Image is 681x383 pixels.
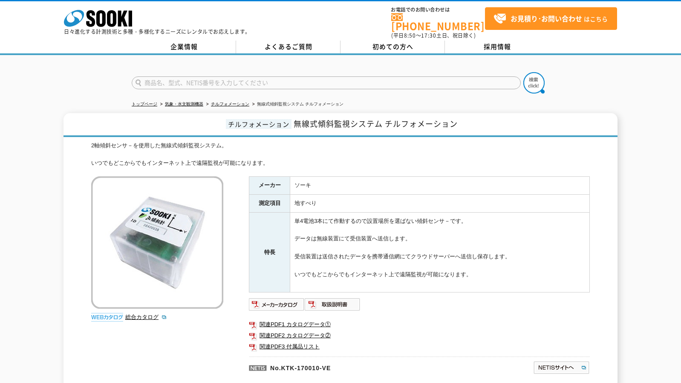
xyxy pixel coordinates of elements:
[165,102,203,106] a: 気象・水文観測機器
[226,119,291,129] span: チルフォメーション
[340,41,445,53] a: 初めての方へ
[132,76,521,89] input: 商品名、型式、NETIS番号を入力してください
[305,298,361,311] img: 取扱説明書
[533,361,590,374] img: NETISサイトへ
[290,177,590,195] td: ソーキ
[249,357,451,377] p: No.KTK-170010-VE
[132,41,236,53] a: 企業情報
[485,7,617,30] a: お見積り･お問い合わせはこちら
[249,319,590,330] a: 関連PDF1 カタログデータ①
[251,100,343,109] li: 無線式傾斜監視システム チルフォメーション
[249,341,590,352] a: 関連PDF3 付属品リスト
[64,29,251,34] p: 日々進化する計測技術と多種・多様化するニーズにレンタルでお応えします。
[249,303,305,310] a: メーカーカタログ
[91,176,223,309] img: 無線式傾斜監視システム チルフォメーション
[391,7,485,12] span: お電話でのお問い合わせは
[493,12,608,25] span: はこちら
[421,32,436,39] span: 17:30
[511,13,582,23] strong: お見積り･お問い合わせ
[249,195,290,213] th: 測定項目
[294,118,458,129] span: 無線式傾斜監視システム チルフォメーション
[523,72,545,94] img: btn_search.png
[132,102,157,106] a: トップページ
[249,330,590,341] a: 関連PDF2 カタログデータ②
[404,32,416,39] span: 8:50
[290,212,590,292] td: 単4電池3本にて作動するので設置場所を選ばない傾斜センサ－です。 データは無線装置にて受信装置へ送信します。 受信装置は送信されたデータを携帯通信網にてクラウドサーバーへ送信し保存します。 いつ...
[249,298,305,311] img: メーカーカタログ
[249,212,290,292] th: 特長
[391,32,476,39] span: (平日 ～ 土日、祝日除く)
[236,41,340,53] a: よくあるご質問
[391,13,485,31] a: [PHONE_NUMBER]
[91,313,123,322] img: webカタログ
[290,195,590,213] td: 地すべり
[249,177,290,195] th: メーカー
[91,141,590,168] div: 2軸傾斜センサ－を使用した無線式傾斜監視システム。 いつでもどこからでもインターネット上で遠隔監視が可能になります。
[445,41,549,53] a: 採用情報
[125,314,167,320] a: 総合カタログ
[211,102,249,106] a: チルフォメーション
[305,303,361,310] a: 取扱説明書
[372,42,413,51] span: 初めての方へ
